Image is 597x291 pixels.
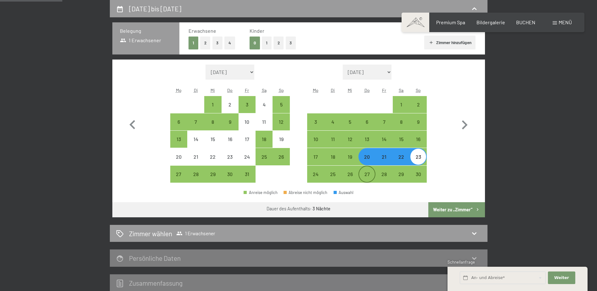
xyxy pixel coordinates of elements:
[375,148,392,165] div: Fri Nov 21 2025
[375,148,392,165] div: Anreise möglich
[187,131,204,148] div: Anreise nicht möglich
[222,113,239,130] div: Thu Oct 09 2025
[308,172,324,187] div: 24
[256,96,273,113] div: Anreise nicht möglich
[341,113,358,130] div: Anreise möglich
[170,166,187,183] div: Anreise möglich
[393,148,410,165] div: Anreise möglich
[410,137,426,152] div: 16
[123,65,142,183] button: Vorheriger Monat
[399,88,403,93] abbr: Samstag
[222,154,238,170] div: 23
[273,154,289,170] div: 26
[239,166,256,183] div: Anreise möglich
[382,88,386,93] abbr: Freitag
[256,113,273,130] div: Sat Oct 11 2025
[224,37,235,49] button: 4
[222,131,239,148] div: Thu Oct 16 2025
[273,137,289,152] div: 19
[559,19,572,25] span: Menü
[348,88,352,93] abbr: Mittwoch
[194,88,198,93] abbr: Dienstag
[256,148,273,165] div: Sat Oct 25 2025
[364,88,370,93] abbr: Donnerstag
[204,113,221,130] div: Anreise möglich
[187,166,204,183] div: Tue Oct 28 2025
[273,113,290,130] div: Anreise möglich
[313,206,330,211] b: 3 Nächte
[187,166,204,183] div: Anreise möglich
[448,260,475,265] span: Schnellanfrage
[436,19,465,25] a: Premium Spa
[393,148,410,165] div: Sat Nov 22 2025
[222,96,239,113] div: Anreise nicht möglich
[171,119,187,135] div: 6
[250,37,260,49] button: 0
[284,191,328,195] div: Abreise nicht möglich
[222,113,239,130] div: Anreise möglich
[245,88,249,93] abbr: Freitag
[286,37,296,49] button: 3
[222,166,239,183] div: Thu Oct 30 2025
[358,113,375,130] div: Anreise möglich
[188,119,204,135] div: 7
[554,275,569,281] span: Weiter
[222,102,238,118] div: 2
[273,96,290,113] div: Anreise möglich
[393,154,409,170] div: 22
[204,96,221,113] div: Anreise möglich
[516,19,535,25] a: BUCHEN
[273,37,284,49] button: 2
[393,102,409,118] div: 1
[188,137,204,152] div: 14
[341,131,358,148] div: Wed Nov 12 2025
[324,113,341,130] div: Tue Nov 04 2025
[307,131,324,148] div: Anreise möglich
[204,131,221,148] div: Anreise nicht möglich
[359,119,375,135] div: 6
[256,148,273,165] div: Anreise möglich
[359,172,375,187] div: 27
[410,119,426,135] div: 9
[410,166,427,183] div: Sun Nov 30 2025
[170,113,187,130] div: Mon Oct 06 2025
[341,148,358,165] div: Wed Nov 19 2025
[256,119,272,135] div: 11
[250,28,264,34] span: Kinder
[358,166,375,183] div: Thu Nov 27 2025
[212,37,223,49] button: 3
[307,113,324,130] div: Mon Nov 03 2025
[428,202,485,217] button: Weiter zu „Zimmer“
[393,166,410,183] div: Sat Nov 29 2025
[187,148,204,165] div: Tue Oct 21 2025
[342,172,358,187] div: 26
[393,166,410,183] div: Anreise möglich
[358,166,375,183] div: Anreise möglich
[239,131,256,148] div: Anreise nicht möglich
[342,119,358,135] div: 5
[211,88,215,93] abbr: Mittwoch
[308,119,324,135] div: 3
[239,102,255,118] div: 3
[129,229,172,238] h2: Zimmer wählen
[222,131,239,148] div: Anreise nicht möglich
[204,113,221,130] div: Wed Oct 08 2025
[375,131,392,148] div: Fri Nov 14 2025
[171,172,187,187] div: 27
[205,102,221,118] div: 1
[476,19,505,25] span: Bildergalerie
[170,131,187,148] div: Anreise möglich
[324,113,341,130] div: Anreise möglich
[341,131,358,148] div: Anreise möglich
[393,96,410,113] div: Sat Nov 01 2025
[239,154,255,170] div: 24
[393,113,410,130] div: Sat Nov 08 2025
[307,113,324,130] div: Anreise möglich
[222,148,239,165] div: Thu Oct 23 2025
[393,131,410,148] div: Anreise möglich
[410,102,426,118] div: 2
[393,137,409,152] div: 15
[204,148,221,165] div: Wed Oct 22 2025
[307,166,324,183] div: Mon Nov 24 2025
